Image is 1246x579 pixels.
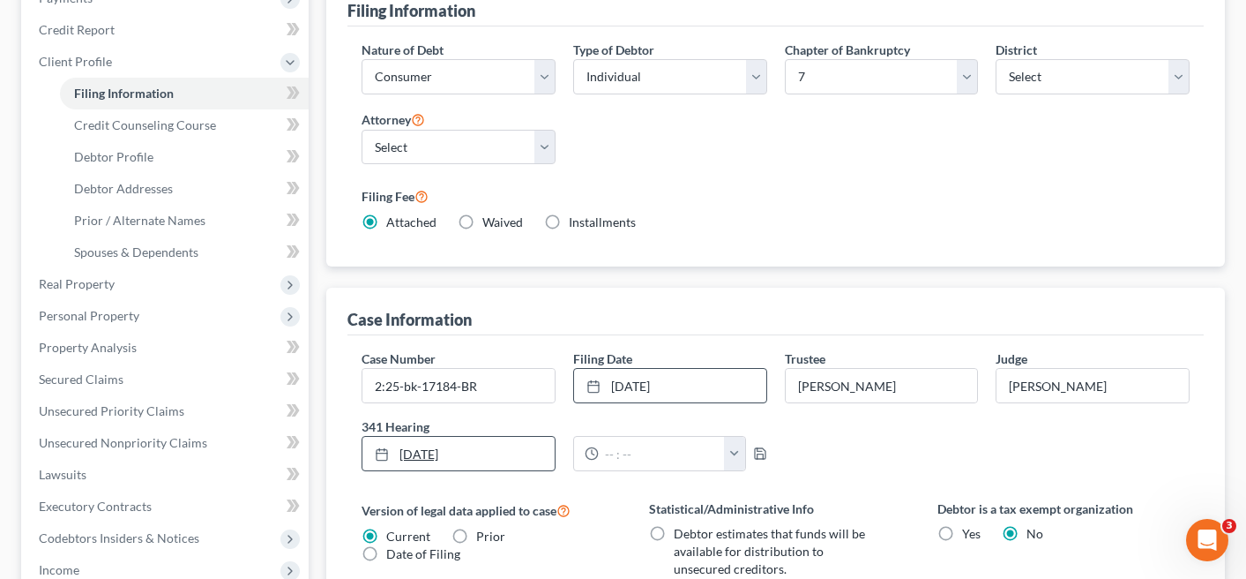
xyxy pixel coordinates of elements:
[25,332,309,364] a: Property Analysis
[347,309,472,330] div: Case Information
[39,499,152,514] span: Executory Contracts
[573,41,654,59] label: Type of Debtor
[39,340,137,355] span: Property Analysis
[74,181,173,196] span: Debtor Addresses
[74,213,205,228] span: Prior / Alternate Names
[25,427,309,459] a: Unsecured Nonpriority Claims
[25,14,309,46] a: Credit Report
[674,526,865,576] span: Debtor estimates that funds will be available for distribution to unsecured creditors.
[60,205,309,237] a: Prior / Alternate Names
[362,109,425,130] label: Attorney
[599,437,725,470] input: -- : --
[362,369,555,402] input: Enter case number...
[74,117,216,132] span: Credit Counseling Course
[785,350,825,368] label: Trustee
[39,435,207,450] span: Unsecured Nonpriority Claims
[39,562,79,577] span: Income
[25,364,309,395] a: Secured Claims
[25,491,309,523] a: Executory Contracts
[60,109,309,141] a: Credit Counseling Course
[996,41,1037,59] label: District
[1026,526,1043,541] span: No
[649,500,901,518] label: Statistical/Administrative Info
[39,22,115,37] span: Credit Report
[482,214,523,229] span: Waived
[60,141,309,173] a: Debtor Profile
[362,185,1190,207] label: Filing Fee
[74,244,198,259] span: Spouses & Dependents
[39,467,86,482] span: Lawsuits
[74,149,153,164] span: Debtor Profile
[39,308,139,323] span: Personal Property
[1222,519,1236,533] span: 3
[39,54,112,69] span: Client Profile
[996,369,1189,402] input: --
[60,237,309,268] a: Spouses & Dependents
[1186,519,1228,561] iframe: Intercom live chat
[386,546,460,561] span: Date of Filing
[25,395,309,427] a: Unsecured Priority Claims
[353,417,775,436] label: 341 Hearing
[386,529,430,544] span: Current
[786,369,978,402] input: --
[574,369,766,402] a: [DATE]
[996,350,1027,368] label: Judge
[25,459,309,491] a: Lawsuits
[74,86,174,101] span: Filing Information
[386,214,436,229] span: Attached
[937,500,1190,518] label: Debtor is a tax exempt organization
[362,41,444,59] label: Nature of Debt
[39,530,199,545] span: Codebtors Insiders & Notices
[362,500,614,521] label: Version of legal data applied to case
[962,526,981,541] span: Yes
[39,403,184,418] span: Unsecured Priority Claims
[569,214,636,229] span: Installments
[60,78,309,109] a: Filing Information
[39,372,123,387] span: Secured Claims
[785,41,910,59] label: Chapter of Bankruptcy
[573,350,632,368] label: Filing Date
[39,276,115,291] span: Real Property
[362,350,436,368] label: Case Number
[476,529,505,544] span: Prior
[362,437,555,470] a: [DATE]
[60,173,309,205] a: Debtor Addresses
